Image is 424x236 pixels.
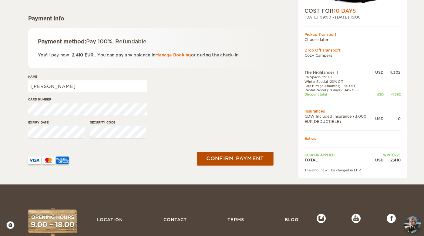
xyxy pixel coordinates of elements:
div: 4,302 [384,70,401,75]
a: Blog [282,214,301,225]
label: Card number [28,97,147,102]
div: USD [375,157,384,163]
a: Cookie settings [6,221,19,229]
div: COST FOR [305,7,401,15]
span: Pay 100%, Refundable [86,39,146,45]
img: VISA [28,157,41,164]
div: Payment info [28,15,272,22]
div: The amount will be charged in EUR [305,168,401,172]
td: Insurances [305,109,401,114]
div: Payment method: [38,38,263,45]
img: Freyja at Cozy Campers [404,216,421,233]
button: chat-button [404,216,421,233]
div: USD [375,70,384,75]
span: 2,410 [72,53,83,57]
td: TOTAL [305,157,375,163]
td: Discount total [305,92,375,96]
td: Extras [305,136,401,141]
p: You'll pay now: . You can pay any balance in or during the check-in. [38,52,263,59]
span: EUR [85,53,94,57]
td: Rental Period (10 days): -14% OFF [305,88,375,92]
td: Cozy Campers [305,53,401,58]
td: Late Bird (2-3 months): -5% OFF [305,84,375,88]
div: Pickup Transport: [305,32,401,37]
td: Choose later [305,37,401,42]
a: Contact [160,214,190,225]
td: WINTER25 [375,153,401,157]
td: Winter Special -20% Off [305,79,375,84]
label: Expiry date [28,120,85,125]
span: 10 Days [334,8,356,14]
div: USD [375,116,384,121]
div: 2,410 [384,157,401,163]
div: [DATE] 09:00 - [DATE] 15:00 [305,15,401,20]
div: USD [375,92,384,96]
button: Confirm payment [197,152,273,165]
a: Terms [224,214,247,225]
td: The Highlander II [305,70,375,75]
div: -1,892 [384,92,401,96]
label: Name [28,74,147,79]
img: AMEX [56,157,69,164]
a: Location [94,214,126,225]
td: 5% Special for H2 [305,75,375,79]
label: Security code [90,120,146,125]
a: Manage Booking [155,53,191,57]
td: CDW Included Insurance (3.000 EUR DEDUCTIBLE) [305,114,375,124]
div: 0 [384,116,401,121]
td: Coupon applied [305,153,375,157]
div: Drop Off Transport: [305,48,401,53]
img: mastercard [42,157,55,164]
